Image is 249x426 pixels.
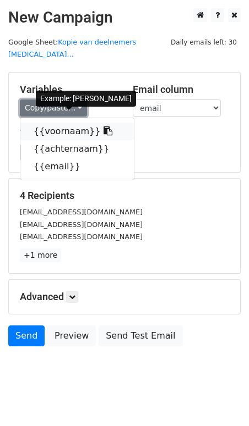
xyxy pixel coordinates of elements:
[47,325,96,346] a: Preview
[8,325,45,346] a: Send
[194,373,249,426] div: Chatwidget
[20,220,143,229] small: [EMAIL_ADDRESS][DOMAIN_NAME]
[8,8,241,27] h2: New Campaign
[167,36,241,48] span: Daily emails left: 30
[20,84,116,96] h5: Variables
[20,291,229,303] h5: Advanced
[20,248,61,262] a: +1 more
[20,190,229,202] h5: 4 Recipients
[194,373,249,426] iframe: Chat Widget
[36,91,136,107] div: Example: [PERSON_NAME]
[20,140,134,158] a: {{achternaam}}
[167,38,241,46] a: Daily emails left: 30
[20,123,134,140] a: {{voornaam}}
[20,99,87,117] a: Copy/paste...
[99,325,182,346] a: Send Test Email
[20,233,143,241] small: [EMAIL_ADDRESS][DOMAIN_NAME]
[8,38,136,59] a: Kopie van deelnemers [MEDICAL_DATA]...
[133,84,229,96] h5: Email column
[20,158,134,175] a: {{email}}
[20,208,143,216] small: [EMAIL_ADDRESS][DOMAIN_NAME]
[8,38,136,59] small: Google Sheet:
